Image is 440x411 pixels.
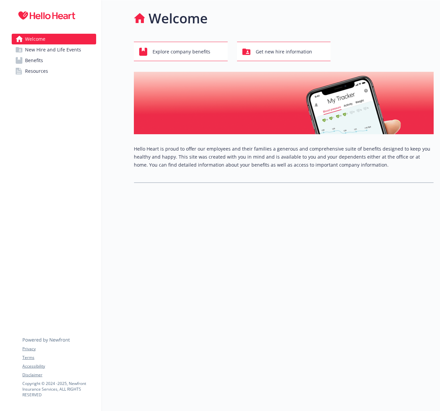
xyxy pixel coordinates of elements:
a: Welcome [12,34,96,44]
span: New Hire and Life Events [25,44,81,55]
a: Disclaimer [22,372,96,378]
a: Terms [22,355,96,361]
p: Hello Heart is proud to offer our employees and their families a generous and comprehensive suite... [134,145,434,169]
span: Benefits [25,55,43,66]
a: Privacy [22,346,96,352]
p: Copyright © 2024 - 2025 , Newfront Insurance Services, ALL RIGHTS RESERVED [22,381,96,398]
button: Explore company benefits [134,42,228,61]
button: Get new hire information [237,42,331,61]
img: overview page banner [134,72,434,134]
span: Welcome [25,34,45,44]
a: Accessibility [22,363,96,369]
span: Explore company benefits [153,45,210,58]
h1: Welcome [149,8,208,28]
span: Get new hire information [256,45,312,58]
a: Resources [12,66,96,76]
a: Benefits [12,55,96,66]
a: New Hire and Life Events [12,44,96,55]
span: Resources [25,66,48,76]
